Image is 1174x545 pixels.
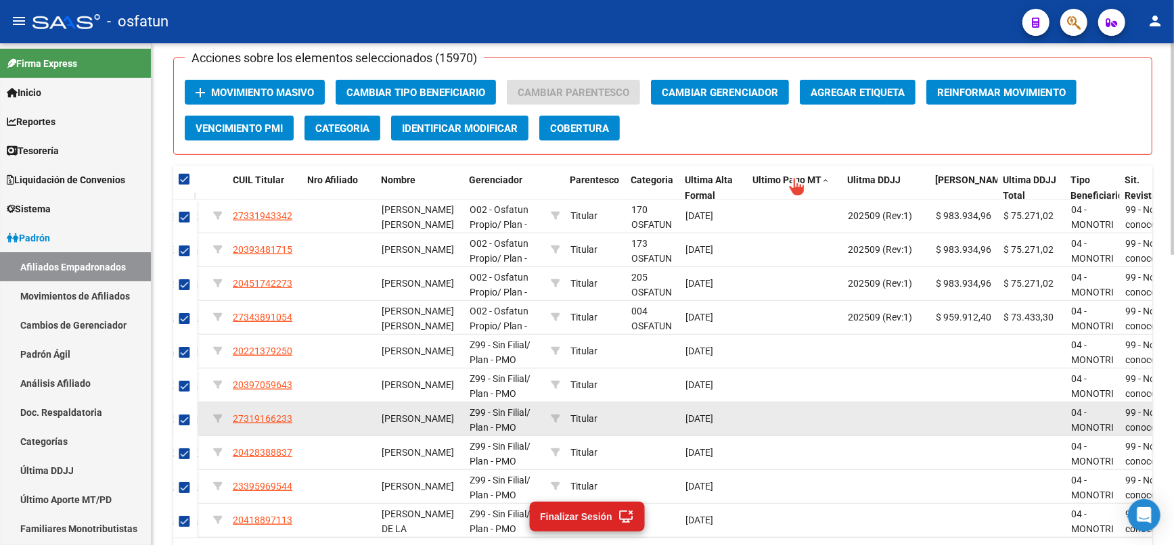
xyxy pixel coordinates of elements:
[685,343,742,359] div: [DATE]
[470,321,540,347] span: / Plan - NODOCENTE UN
[848,174,901,185] span: Ulitma DDJJ
[685,242,742,258] div: [DATE]
[302,166,376,210] datatable-header-cell: Nro Afiliado
[570,379,597,390] span: Titular
[1125,407,1167,464] span: 99 - No se conoce situación de revista
[1125,373,1167,430] span: 99 - No se conoce situación de revista
[233,346,292,356] span: 20221379250
[470,238,528,264] span: O02 - Osfatun Propio
[376,166,464,210] datatable-header-cell: Nombre
[680,166,748,210] datatable-header-cell: Ultima Alta Formal
[211,87,314,99] span: Movimiento Masivo
[470,339,526,350] span: Z99 - Sin Filial
[233,312,292,323] span: 27343891054
[185,116,294,141] button: Vencimiento PMI
[382,244,454,255] span: [PERSON_NAME]
[1071,204,1156,231] span: 04 - MONOTRIBUTISTAS
[11,13,27,29] mat-icon: menu
[470,373,526,384] span: Z99 - Sin Filial
[685,479,742,494] div: [DATE]
[470,219,540,245] span: / Plan - NODOCENTE UN
[470,174,523,185] span: Gerenciador
[570,244,597,255] span: Titular
[470,441,526,452] span: Z99 - Sin Filial
[848,244,912,255] span: 202509 (Rev:1)
[631,174,674,185] span: Categoria
[307,174,359,185] span: Nro Afiliado
[753,174,822,185] span: Ultimo Pago MT
[464,166,545,210] datatable-header-cell: Gerenciador
[842,166,930,210] datatable-header-cell: Ulitma DDJJ
[1071,339,1156,366] span: 04 - MONOTRIBUTISTAS
[936,174,1009,185] span: [PERSON_NAME]
[233,244,292,255] span: 20393481715
[550,122,609,135] span: Cobertura
[470,204,528,231] span: O02 - Osfatun Propio
[382,413,454,424] span: [PERSON_NAME]
[1147,13,1163,29] mat-icon: person
[1071,508,1156,535] span: 04 - MONOTRIBUTISTAS
[470,287,540,313] span: / Plan - NODOCENTE UN
[470,475,526,485] span: Z99 - Sin Filial
[1003,210,1054,221] span: $ 75.271,02
[233,447,292,458] span: 20428388837
[233,174,284,185] span: CUIL Titular
[1071,441,1156,467] span: 04 - MONOTRIBUTISTAS
[470,272,528,298] span: O02 - Osfatun Propio
[1125,174,1158,201] span: Sit. Revista
[800,80,916,105] button: Agregar Etiqueta
[382,481,454,492] span: [PERSON_NAME]
[1066,166,1120,210] datatable-header-cell: Tipo Beneficiario
[1071,373,1156,400] span: 04 - MONOTRIBUTISTAS
[470,306,528,332] span: O02 - Osfatun Propio
[631,272,721,314] span: 205 OSFATUN UNGRALSANMARTIN
[936,210,991,221] span: $ 983.934,96
[570,312,597,323] span: Titular
[626,166,680,210] datatable-header-cell: Categoria
[1071,174,1124,201] span: Tipo Beneficiario
[848,312,912,323] span: 202509 (Rev:1)
[233,210,292,221] span: 27331943342
[7,172,125,187] span: Liquidación de Convenios
[382,174,416,185] span: Nombre
[1071,475,1156,501] span: 04 - MONOTRIBUTISTAS
[518,87,629,99] span: Cambiar Parentesco
[1071,238,1156,264] span: 04 - MONOTRIBUTISTAS
[998,166,1066,210] datatable-header-cell: Ultima DDJJ Total
[1125,339,1167,396] span: 99 - No se conoce situación de revista
[470,508,526,519] span: Z99 - Sin Filial
[1120,166,1174,210] datatable-header-cell: Sit. Revista
[233,481,292,492] span: 23395969544
[848,210,912,221] span: 202509 (Rev:1)
[936,244,991,255] span: $ 983.934,96
[1003,278,1054,289] span: $ 75.271,02
[7,56,77,71] span: Firma Express
[382,379,454,390] span: [PERSON_NAME]
[196,122,283,135] span: Vencimiento PMI
[685,377,742,393] div: [DATE]
[651,80,789,105] button: Cambiar Gerenciador
[1125,204,1167,261] span: 99 - No se conoce situación de revista
[685,411,742,427] div: [DATE]
[685,310,742,325] div: [DATE]
[336,80,496,105] button: Cambiar Tipo Beneficiario
[507,80,640,105] button: Cambiar Parentesco
[7,231,50,245] span: Padrón
[192,85,208,101] mat-icon: add
[233,278,292,289] span: 20451742273
[1128,499,1160,531] div: Open Intercom Messenger
[7,114,55,129] span: Reportes
[748,166,842,210] datatable-header-cell: Ultimo Pago MT
[1125,441,1167,498] span: 99 - No se conoce situación de revista
[631,204,702,246] span: 170 OSFATUN UNAVELLANEDA
[185,49,484,68] h3: Acciones sobre los elementos seleccionados (15970)
[1125,272,1167,329] span: 99 - No se conoce situación de revista
[382,204,454,246] span: [PERSON_NAME] [PERSON_NAME] CORAZON
[233,515,292,525] span: 20418897113
[631,306,699,348] span: 004 OSFATUN UNCATAMARCA
[926,80,1077,105] button: Reinformar Movimiento
[1125,475,1167,531] span: 99 - No se conoce situación de revista
[402,122,518,135] span: Identificar Modificar
[1003,312,1054,323] span: $ 73.433,30
[565,166,626,210] datatable-header-cell: Parentesco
